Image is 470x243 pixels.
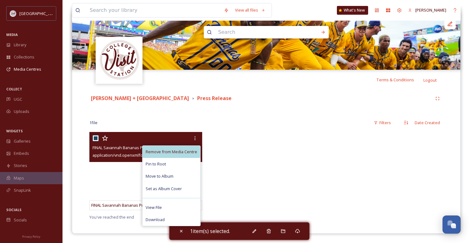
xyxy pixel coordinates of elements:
[97,38,142,83] img: CollegeStation_Visit_Bug_Color.png
[423,77,437,83] span: Logout
[215,25,301,39] input: Search
[14,150,29,156] span: Embeds
[405,4,449,16] a: [PERSON_NAME]
[14,163,27,169] span: Stories
[190,227,230,235] span: 1 item(s) selected.
[14,217,27,223] span: Socials
[22,235,40,239] span: Privacy Policy
[14,66,41,72] span: Media Centres
[14,54,34,60] span: Collections
[10,10,16,17] img: CollegeStation_Visit_Bug_Color.png
[376,77,414,83] span: Terms & Conditions
[89,214,134,220] span: You've reached the end
[146,217,165,223] span: Download
[89,132,202,210] iframe: msdoc-iframe
[14,187,31,193] span: SnapLink
[6,32,18,37] span: MEDIA
[14,109,29,114] span: Uploads
[371,117,394,129] div: Filters
[14,96,22,102] span: UGC
[232,4,268,16] a: View all files
[92,152,267,158] span: application/vnd.openxmlformats-officedocument.wordprocessingml.document | 55.84 kB | 0 x 0
[442,215,461,234] button: Open Chat
[146,173,173,179] span: Move to Album
[19,10,59,16] span: [GEOGRAPHIC_DATA]
[91,95,189,102] strong: [PERSON_NAME] + [GEOGRAPHIC_DATA]
[146,205,162,210] span: View File
[14,138,31,144] span: Galleries
[87,3,221,17] input: Search your library
[91,202,176,208] span: FINAL Savannah Bananas Press Release.docx
[146,186,182,192] span: Set as Album Cover
[146,149,197,155] span: Remove from Media Centre
[197,95,232,102] strong: Press Release
[6,87,22,91] span: COLLECT
[22,232,40,240] a: Privacy Policy
[146,161,166,167] span: Pin to Root
[14,175,24,181] span: Maps
[415,7,446,13] span: [PERSON_NAME]
[6,207,22,212] span: SOCIALS
[6,129,23,133] span: WIDGETS
[89,120,97,126] span: 1 file
[376,76,423,84] a: Terms & Conditions
[412,117,443,129] div: Date Created
[72,13,460,70] img: 06.14.25_Cincinnati_TateMccrayRunCelly_ARouch.jpg
[14,42,26,48] span: Library
[337,6,368,15] a: What's New
[92,145,177,150] span: FINAL Savannah Bananas Press Release.docx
